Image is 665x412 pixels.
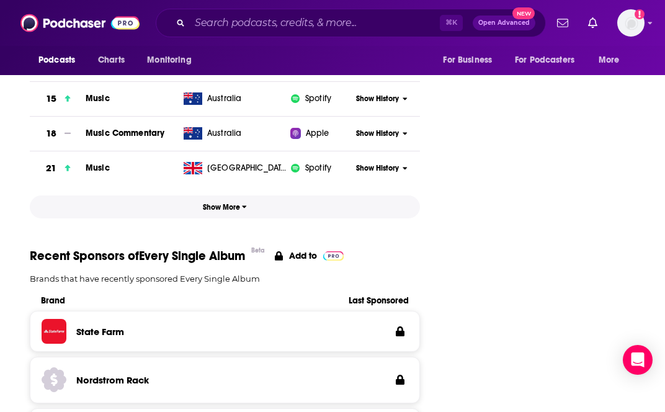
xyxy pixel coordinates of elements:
[512,7,535,19] span: New
[290,162,352,174] a: iconImageSpotify
[207,92,241,105] span: Australia
[46,161,56,176] h3: 21
[635,9,645,19] svg: Add a profile image
[323,251,344,261] img: Pro Logo
[352,94,411,104] button: Show History
[203,203,247,212] span: Show More
[352,163,411,174] button: Show History
[443,52,492,69] span: For Business
[617,9,645,37] img: User Profile
[473,16,535,30] button: Open AdvancedNew
[156,9,546,37] div: Search podcasts, credits, & more...
[30,274,420,284] p: Brands that have recently sponsored Every Single Album
[38,52,75,69] span: Podcasts
[30,82,86,116] a: 15
[434,48,507,72] button: open menu
[86,128,164,138] a: Music Commentary
[290,92,352,105] a: iconImageSpotify
[590,48,635,72] button: open menu
[617,9,645,37] span: Logged in as gabriellaippaso
[352,128,411,139] button: Show History
[599,52,620,69] span: More
[46,127,56,141] h3: 18
[328,295,409,306] span: Last Sponsored
[179,127,290,140] a: Australia
[20,11,140,35] img: Podchaser - Follow, Share and Rate Podcasts
[41,295,328,306] span: Brand
[30,248,245,264] span: Recent Sponsors of Every Single Album
[30,117,86,151] a: 18
[290,127,352,140] a: Apple
[190,13,440,33] input: Search podcasts, credits, & more...
[147,52,191,69] span: Monitoring
[46,92,56,106] h3: 15
[356,128,399,139] span: Show History
[76,326,124,338] h3: State Farm
[617,9,645,37] button: Show profile menu
[251,246,265,254] div: Beta
[30,151,86,186] a: 21
[76,374,149,386] h3: Nordstrom Rack
[356,163,399,174] span: Show History
[305,162,331,174] span: Spotify
[90,48,132,72] a: Charts
[289,250,317,261] p: Add to
[583,12,602,34] a: Show notifications dropdown
[478,20,530,26] span: Open Advanced
[30,48,91,72] button: open menu
[290,94,300,104] img: iconImage
[86,163,110,173] a: Music
[356,94,399,104] span: Show History
[507,48,592,72] button: open menu
[305,92,331,105] span: Spotify
[86,93,110,104] a: Music
[30,195,420,218] button: Show More
[623,345,653,375] div: Open Intercom Messenger
[440,15,463,31] span: ⌘ K
[552,12,573,34] a: Show notifications dropdown
[138,48,207,72] button: open menu
[98,52,125,69] span: Charts
[515,52,574,69] span: For Podcasters
[207,162,288,174] span: United Kingdom
[179,92,290,105] a: Australia
[179,162,290,174] a: [GEOGRAPHIC_DATA]
[290,163,300,173] img: iconImage
[207,127,241,140] span: Australia
[306,127,329,140] span: Apple
[42,319,66,344] img: State Farm logo
[275,248,344,264] a: Add to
